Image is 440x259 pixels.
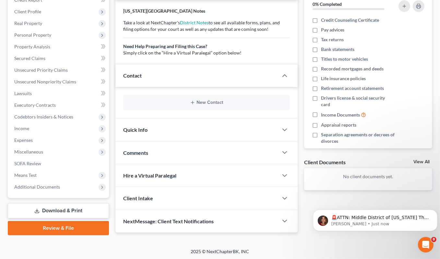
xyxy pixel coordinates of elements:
[9,99,109,111] a: Executory Contracts
[313,1,342,7] strong: 0% Completed
[413,160,430,164] a: View All
[9,158,109,169] a: SOFA Review
[14,161,41,166] span: SOFA Review
[310,196,440,241] iframe: Intercom notifications message
[321,27,344,33] span: Pay advices
[123,150,148,156] span: Comments
[321,85,384,92] span: Retirement account statements
[14,32,51,38] span: Personal Property
[14,91,32,96] span: Lawsuits
[128,100,284,105] button: New Contact
[123,127,148,133] span: Quick Info
[14,55,45,61] span: Secured Claims
[14,149,43,154] span: Miscellaneous
[304,159,346,166] div: Client Documents
[9,76,109,88] a: Unsecured Nonpriority Claims
[123,72,142,79] span: Contact
[321,75,366,82] span: Life insurance policies
[9,53,109,64] a: Secured Claims
[431,237,436,242] span: 8
[123,19,290,56] p: Take a look at NextChapter's to see all available forms, plans, and filing options for your court...
[321,66,384,72] span: Recorded mortgages and deeds
[321,46,354,53] span: Bank statements
[9,41,109,53] a: Property Analysis
[14,44,50,49] span: Property Analysis
[8,221,109,235] a: Review & File
[123,195,153,201] span: Client Intake
[180,20,208,25] a: District Notes
[14,184,60,190] span: Additional Documents
[321,95,395,108] span: Drivers license & social security card
[321,112,360,118] span: Income Documents
[321,56,368,62] span: Titles to motor vehicles
[14,137,33,143] span: Expenses
[9,64,109,76] a: Unsecured Priority Claims
[8,203,109,218] a: Download & Print
[123,8,290,14] p: [US_STATE][GEOGRAPHIC_DATA] Notes
[14,9,41,14] span: Client Profile
[321,36,344,43] span: Tax returns
[321,131,395,144] span: Separation agreements or decrees of divorces
[9,88,109,99] a: Lawsuits
[14,126,29,131] span: Income
[14,67,68,73] span: Unsecured Priority Claims
[14,102,56,108] span: Executory Contracts
[418,237,434,253] iframe: Intercom live chat
[14,20,42,26] span: Real Property
[14,172,37,178] span: Means Test
[14,114,73,119] span: Codebtors Insiders & Notices
[123,218,214,224] span: NextMessage: Client Text Notifications
[321,17,379,23] span: Credit Counseling Certificate
[321,122,356,128] span: Appraisal reports
[14,79,76,84] span: Unsecured Nonpriority Claims
[123,43,207,49] b: Need Help Preparing and Filing this Case?
[309,173,427,180] p: No client documents yet.
[123,172,176,179] span: Hire a Virtual Paralegal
